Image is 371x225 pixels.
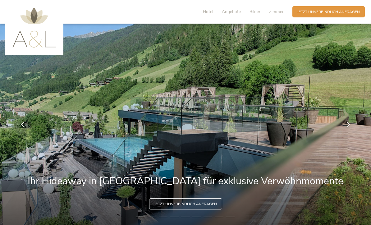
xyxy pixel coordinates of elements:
[297,9,360,15] span: Jetzt unverbindlich anfragen
[222,9,241,15] span: Angebote
[250,9,260,15] span: Bilder
[203,9,213,15] span: Hotel
[269,9,284,15] span: Zimmer
[154,201,217,207] span: Jetzt unverbindlich anfragen
[12,7,56,48] img: AMONTI & LUNARIS Wellnessresort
